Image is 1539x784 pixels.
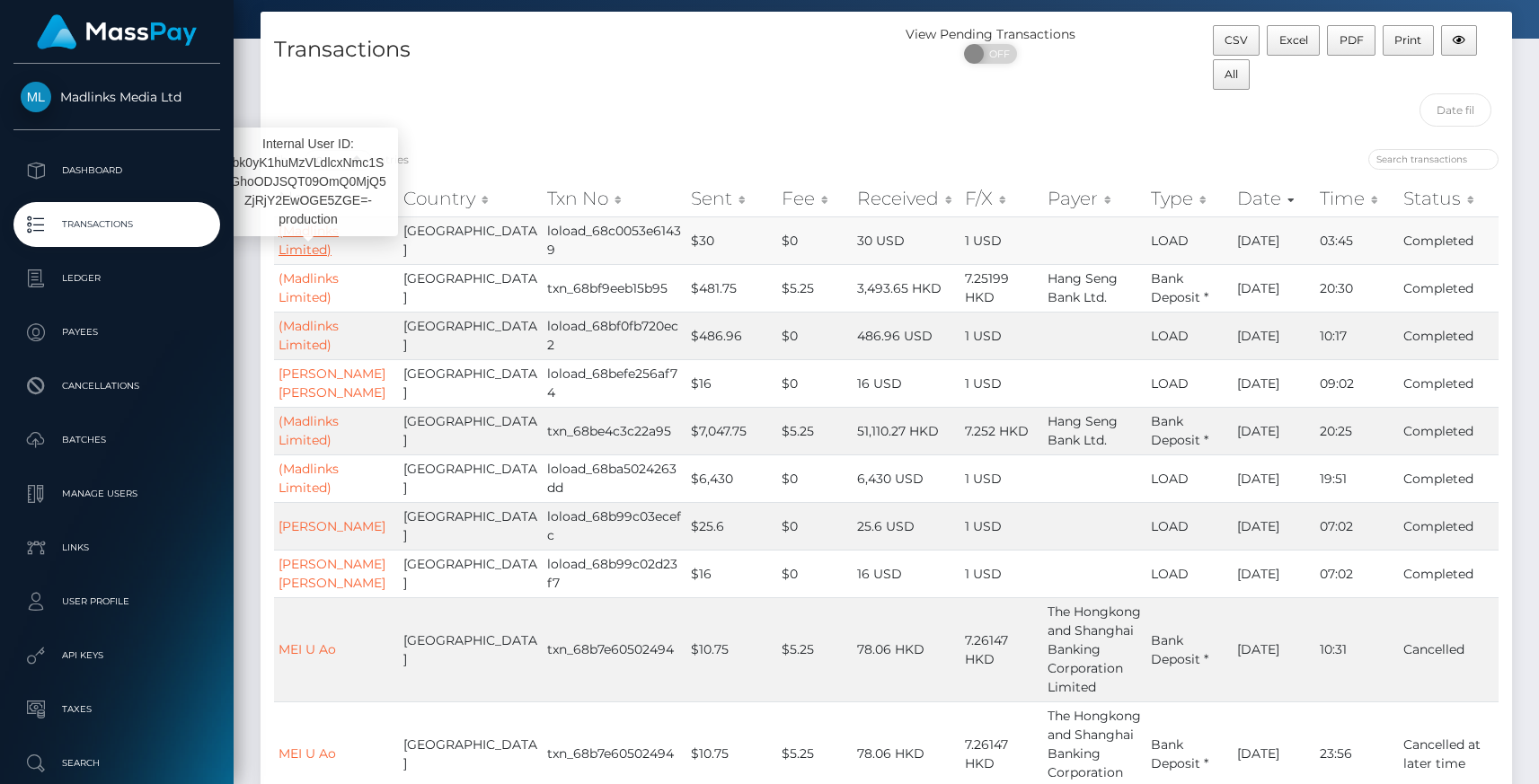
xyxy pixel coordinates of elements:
[13,202,220,247] a: Transactions
[1213,25,1260,56] button: CSV
[1399,264,1499,312] td: Completed
[543,597,686,701] td: txn_68b7e60502494
[1213,59,1251,90] button: All
[279,270,339,305] a: (Madlinks Limited)
[1146,502,1233,550] td: LOAD
[1399,597,1499,701] td: Cancelled
[21,265,213,292] p: Ledger
[279,518,385,534] a: [PERSON_NAME]
[1233,359,1315,407] td: [DATE]
[21,373,213,400] p: Cancellations
[1146,359,1233,407] td: LOAD
[13,256,220,301] a: Ledger
[1233,454,1315,502] td: [DATE]
[1146,597,1233,701] td: Bank Deposit *
[543,550,686,597] td: loload_68b99c02d23f7
[13,148,220,193] a: Dashboard
[37,14,197,49] img: MassPay Logo
[1315,502,1399,550] td: 07:02
[1233,550,1315,597] td: [DATE]
[279,745,336,762] a: MEI U Ao
[1233,597,1315,701] td: [DATE]
[21,82,51,112] img: Madlinks Media Ltd
[399,264,543,312] td: [GEOGRAPHIC_DATA]
[1146,216,1233,264] td: LOAD
[960,216,1043,264] td: 1 USD
[853,407,960,454] td: 51,110.27 HKD
[1368,149,1499,170] input: Search transactions
[686,550,777,597] td: $16
[1399,312,1499,359] td: Completed
[1315,550,1399,597] td: 07:02
[777,454,853,502] td: $0
[13,310,220,355] a: Payees
[1399,550,1499,597] td: Completed
[960,597,1043,701] td: 7.26147 HKD
[399,454,543,502] td: [GEOGRAPHIC_DATA]
[777,181,853,216] th: Fee: activate to sort column ascending
[777,359,853,407] td: $0
[777,550,853,597] td: $0
[1233,264,1315,312] td: [DATE]
[1327,25,1375,56] button: PDF
[1399,454,1499,502] td: Completed
[1146,264,1233,312] td: Bank Deposit *
[1315,407,1399,454] td: 20:25
[960,502,1043,550] td: 1 USD
[21,211,213,238] p: Transactions
[1399,359,1499,407] td: Completed
[21,534,213,561] p: Links
[279,318,339,353] a: (Madlinks Limited)
[279,413,339,448] a: (Madlinks Limited)
[1315,359,1399,407] td: 09:02
[853,359,960,407] td: 16 USD
[543,454,686,502] td: loload_68ba5024263dd
[1399,502,1499,550] td: Completed
[543,216,686,264] td: loload_68c0053e61439
[399,359,543,407] td: [GEOGRAPHIC_DATA]
[21,427,213,454] p: Batches
[1233,407,1315,454] td: [DATE]
[686,216,777,264] td: $30
[960,181,1043,216] th: F/X: activate to sort column ascending
[686,264,777,312] td: $481.75
[543,502,686,550] td: loload_68b99c03ecefc
[399,216,543,264] td: [GEOGRAPHIC_DATA]
[1146,550,1233,597] td: LOAD
[1340,33,1364,47] span: PDF
[1146,454,1233,502] td: LOAD
[1048,603,1141,695] span: The Hongkong and Shanghai Banking Corporation Limited
[960,359,1043,407] td: 1 USD
[686,597,777,701] td: $10.75
[960,550,1043,597] td: 1 USD
[543,359,686,407] td: loload_68befe256af74
[853,454,960,502] td: 6,430 USD
[1279,33,1308,47] span: Excel
[777,264,853,312] td: $5.25
[887,25,1095,44] div: View Pending Transactions
[543,181,686,216] th: Txn No: activate to sort column ascending
[1315,216,1399,264] td: 03:45
[1399,407,1499,454] td: Completed
[1315,454,1399,502] td: 19:51
[13,89,220,105] span: Madlinks Media Ltd
[399,597,543,701] td: [GEOGRAPHIC_DATA]
[21,696,213,723] p: Taxes
[777,502,853,550] td: $0
[1420,93,1491,127] input: Date filter
[1383,25,1434,56] button: Print
[279,461,339,496] a: (Madlinks Limited)
[274,34,873,66] h4: Transactions
[1394,33,1421,47] span: Print
[218,128,398,236] div: Internal User ID: bk0yK1huMzVLdlcxNmc1SGhoODJSQT09OmQ0MjQ5ZjRjY2EwOGE5ZGE=-production
[1146,312,1233,359] td: LOAD
[21,157,213,184] p: Dashboard
[686,312,777,359] td: $486.96
[399,502,543,550] td: [GEOGRAPHIC_DATA]
[853,181,960,216] th: Received: activate to sort column ascending
[960,312,1043,359] td: 1 USD
[853,216,960,264] td: 30 USD
[1315,264,1399,312] td: 20:30
[1267,25,1320,56] button: Excel
[974,44,1019,64] span: OFF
